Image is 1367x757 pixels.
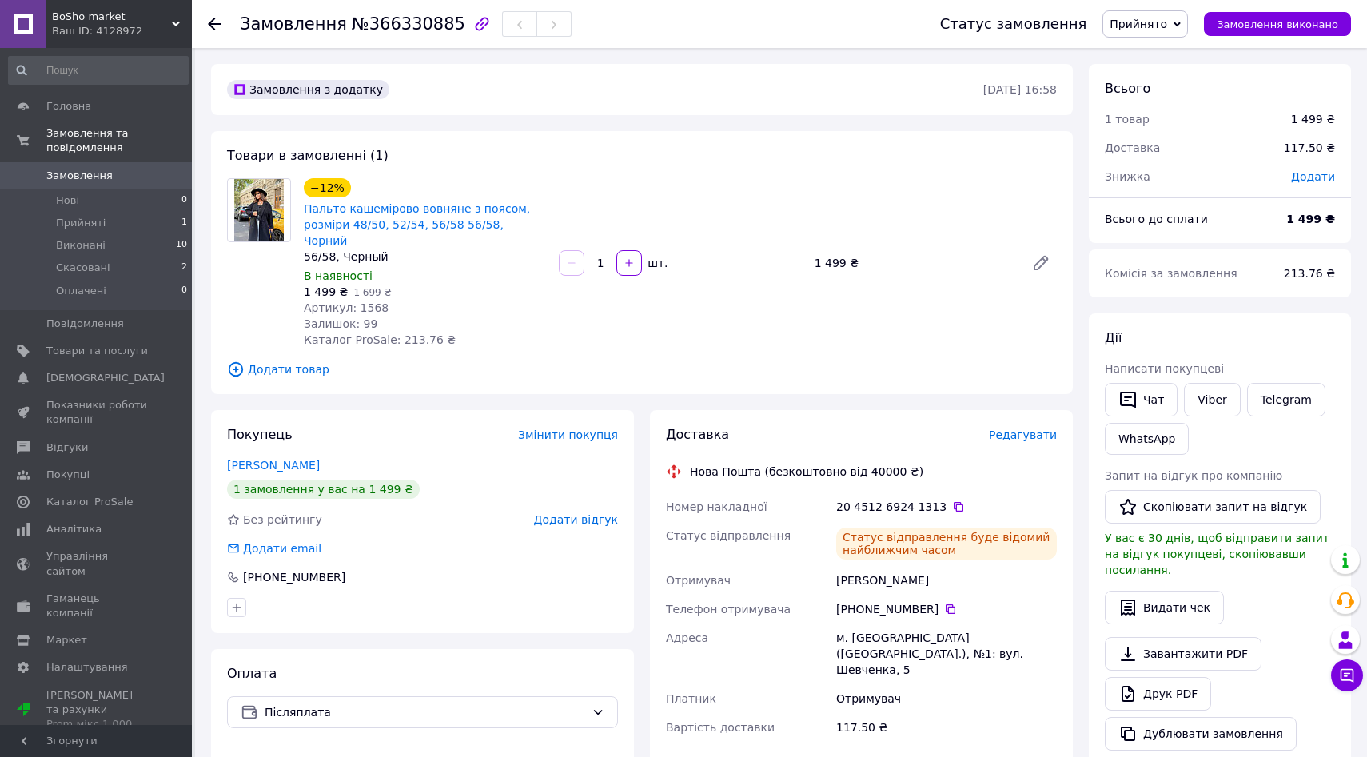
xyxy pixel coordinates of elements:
div: [PHONE_NUMBER] [836,601,1057,617]
a: Друк PDF [1105,677,1211,711]
div: Prom мікс 1 000 [46,717,148,731]
span: Товари в замовленні (1) [227,148,389,163]
a: Завантажити PDF [1105,637,1261,671]
span: Головна [46,99,91,114]
img: Пальто кашемірово вовняне з поясом, розміри 48/50, 52/54, 56/58 56/58, Чорний [234,179,284,241]
a: WhatsApp [1105,423,1189,455]
span: Каталог ProSale: 213.76 ₴ [304,333,456,346]
span: 1 товар [1105,113,1150,126]
span: Всього до сплати [1105,213,1208,225]
span: У вас є 30 днів, щоб відправити запит на відгук покупцеві, скопіювавши посилання. [1105,532,1329,576]
div: Повернутися назад [208,16,221,32]
span: Телефон отримувача [666,603,791,616]
span: 1 499 ₴ [304,285,348,298]
span: Замовлення та повідомлення [46,126,192,155]
span: Залишок: 99 [304,317,377,330]
div: м. [GEOGRAPHIC_DATA] ([GEOGRAPHIC_DATA].), №1: вул. Шевченка, 5 [833,624,1060,684]
span: Гаманець компанії [46,592,148,620]
span: 213.76 ₴ [1284,267,1335,280]
div: [PERSON_NAME] [833,566,1060,595]
span: Запит на відгук про компанію [1105,469,1282,482]
span: [PERSON_NAME] та рахунки [46,688,148,732]
span: Управління сайтом [46,549,148,578]
button: Скопіювати запит на відгук [1105,490,1321,524]
b: 1 499 ₴ [1286,213,1335,225]
div: 56/58, Черный [304,249,546,265]
span: Скасовані [56,261,110,275]
span: Доставка [666,427,729,442]
span: Відгуки [46,440,88,455]
a: Telegram [1247,383,1325,416]
div: −12% [304,178,351,197]
span: 2 [181,261,187,275]
span: Платник [666,692,716,705]
div: 20 4512 6924 1313 [836,499,1057,515]
div: 117.50 ₴ [833,713,1060,742]
span: Показники роботи компанії [46,398,148,427]
button: Замовлення виконано [1204,12,1351,36]
span: Артикул: 1568 [304,301,389,314]
span: Замовлення виконано [1217,18,1338,30]
div: Додати email [241,540,323,556]
span: Комісія за замовлення [1105,267,1237,280]
button: Дублювати замовлення [1105,717,1297,751]
span: Редагувати [989,428,1057,441]
span: Без рейтингу [243,513,322,526]
div: Отримувач [833,684,1060,713]
span: BoSho market [52,10,172,24]
span: Замовлення [240,14,347,34]
button: Видати чек [1105,591,1224,624]
span: 1 [181,216,187,230]
span: Вартість доставки [666,721,775,734]
a: Viber [1184,383,1240,416]
a: Редагувати [1025,247,1057,279]
span: Прийняті [56,216,106,230]
time: [DATE] 16:58 [983,83,1057,96]
div: Замовлення з додатку [227,80,389,99]
span: Замовлення [46,169,113,183]
span: Покупці [46,468,90,482]
span: №366330885 [352,14,465,34]
span: Товари та послуги [46,344,148,358]
span: Повідомлення [46,317,124,331]
span: Статус відправлення [666,529,791,542]
span: Налаштування [46,660,128,675]
span: Післяплата [265,703,585,721]
span: Виконані [56,238,106,253]
div: Статус відправлення буде відомий найближчим часом [836,528,1057,560]
input: Пошук [8,56,189,85]
span: 10 [176,238,187,253]
span: Покупець [227,427,293,442]
div: 1 499 ₴ [1291,111,1335,127]
span: 0 [181,193,187,208]
span: Змінити покупця [518,428,618,441]
div: Нова Пошта (безкоштовно від 40000 ₴) [686,464,927,480]
a: [PERSON_NAME] [227,459,320,472]
span: Отримувач [666,574,731,587]
span: [DEMOGRAPHIC_DATA] [46,371,165,385]
span: Написати покупцеві [1105,362,1224,375]
span: Оплата [227,666,277,681]
span: Адреса [666,631,708,644]
span: Аналітика [46,522,102,536]
div: [PHONE_NUMBER] [241,569,347,585]
div: Ваш ID: 4128972 [52,24,192,38]
span: Всього [1105,81,1150,96]
span: Прийнято [1110,18,1167,30]
div: 117.50 ₴ [1274,130,1345,165]
span: Каталог ProSale [46,495,133,509]
span: Додати [1291,170,1335,183]
button: Чат [1105,383,1178,416]
span: Додати товар [227,361,1057,378]
span: 1 699 ₴ [353,287,391,298]
div: шт. [644,255,669,271]
div: Статус замовлення [940,16,1087,32]
span: Дії [1105,330,1122,345]
div: 1 499 ₴ [808,252,1018,274]
button: Чат з покупцем [1331,659,1363,691]
span: Доставка [1105,141,1160,154]
span: Знижка [1105,170,1150,183]
span: Нові [56,193,79,208]
span: Оплачені [56,284,106,298]
div: Додати email [225,540,323,556]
